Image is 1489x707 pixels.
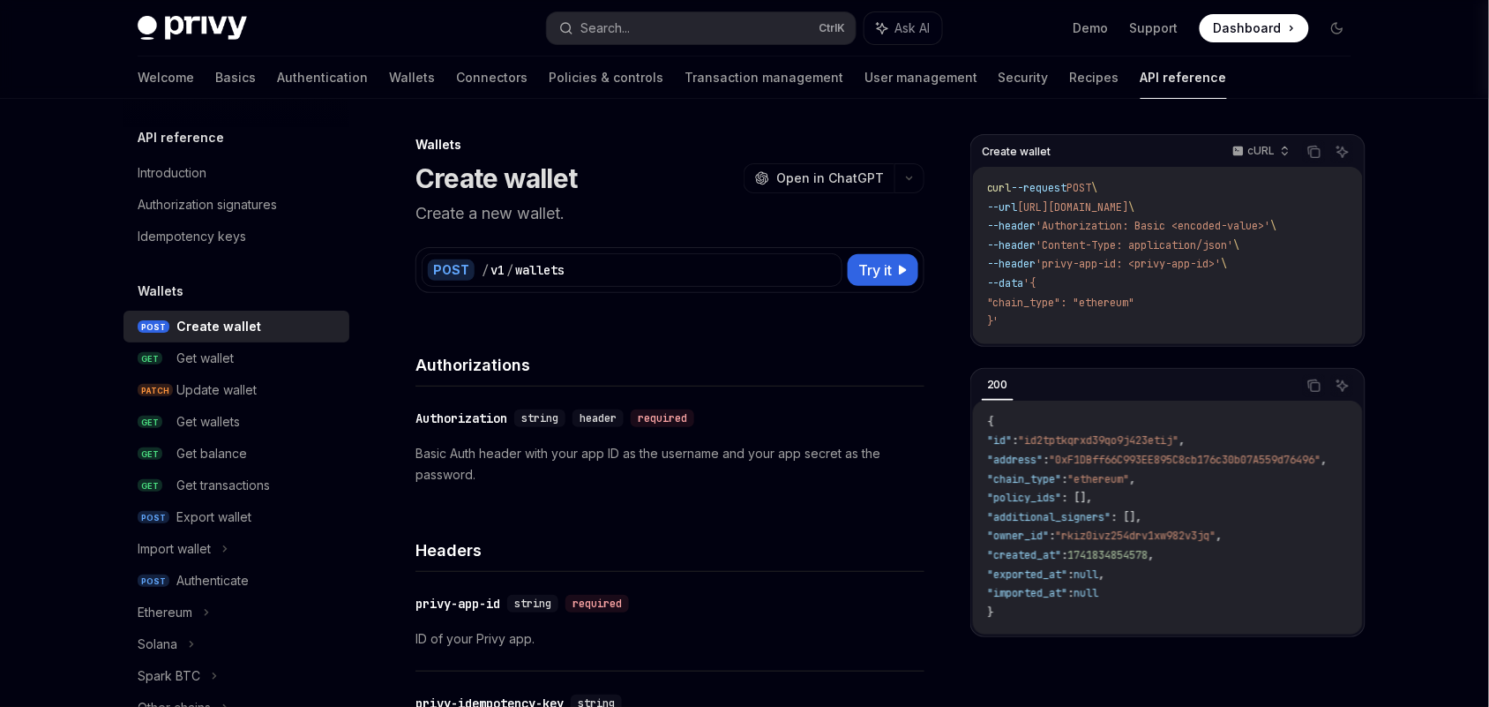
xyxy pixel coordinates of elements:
[1012,181,1067,195] span: --request
[389,56,435,99] a: Wallets
[987,453,1043,467] span: "address"
[1049,453,1321,467] span: "0xF1DBff66C993EE895C8cb176c30b07A559d76496"
[987,314,999,328] span: }'
[1200,14,1309,42] a: Dashboard
[894,19,930,37] span: Ask AI
[987,181,1012,195] span: curl
[1331,140,1354,163] button: Ask AI
[987,605,993,620] span: }
[1092,181,1098,195] span: \
[1036,257,1222,271] span: 'privy-app-id: <privy-app-id>'
[547,12,856,44] button: Search...CtrlK
[1018,200,1129,214] span: [URL][DOMAIN_NAME]
[123,470,349,501] a: GETGet transactions
[1067,568,1074,582] span: :
[1130,19,1178,37] a: Support
[987,257,1036,271] span: --header
[580,411,617,425] span: header
[1067,472,1129,486] span: "ethereum"
[215,56,256,99] a: Basics
[987,548,1061,562] span: "created_at"
[176,380,257,401] div: Update wallet
[415,162,577,194] h1: Create wallet
[1074,586,1098,600] span: null
[858,259,892,281] span: Try it
[456,56,528,99] a: Connectors
[1012,433,1018,448] span: :
[138,511,169,524] span: POST
[415,538,924,562] h4: Headers
[138,352,162,365] span: GET
[1129,200,1135,214] span: \
[1036,219,1271,233] span: 'Authorization: Basic <encoded-value>'
[176,411,240,432] div: Get wallets
[987,200,1018,214] span: --url
[123,406,349,438] a: GETGet wallets
[482,261,489,279] div: /
[987,491,1061,505] span: "policy_ids"
[123,438,349,470] a: GETGet balance
[987,433,1012,448] span: "id"
[1178,433,1185,448] span: ,
[1074,568,1098,582] span: null
[1148,548,1154,562] span: ,
[1248,144,1276,158] p: cURL
[848,254,918,286] button: Try it
[138,538,211,560] div: Import wallet
[138,634,177,655] div: Solana
[490,261,505,279] div: v1
[138,127,224,148] h5: API reference
[1303,374,1326,397] button: Copy the contents from the code block
[1222,257,1228,271] span: \
[1067,181,1092,195] span: POST
[1061,491,1092,505] span: : [],
[138,384,173,397] span: PATCH
[415,136,924,154] div: Wallets
[428,259,475,281] div: POST
[987,510,1111,524] span: "additional_signers"
[176,507,251,528] div: Export wallet
[138,56,194,99] a: Welcome
[514,597,551,611] span: string
[987,415,993,429] span: {
[987,529,1049,543] span: "owner_id"
[277,56,368,99] a: Authentication
[580,18,630,39] div: Search...
[1331,374,1354,397] button: Ask AI
[415,443,924,485] p: Basic Auth header with your app ID as the username and your app secret as the password.
[987,219,1036,233] span: --header
[1067,586,1074,600] span: :
[415,201,924,226] p: Create a new wallet.
[999,56,1049,99] a: Security
[123,189,349,221] a: Authorization signatures
[515,261,565,279] div: wallets
[1303,140,1326,163] button: Copy the contents from the code block
[123,342,349,374] a: GETGet wallet
[744,163,894,193] button: Open in ChatGPT
[1214,19,1282,37] span: Dashboard
[138,479,162,493] span: GET
[138,281,183,302] h5: Wallets
[1049,529,1055,543] span: :
[176,348,234,369] div: Get wallet
[176,570,249,591] div: Authenticate
[982,374,1014,395] div: 200
[1271,219,1277,233] span: \
[1129,472,1135,486] span: ,
[1216,529,1222,543] span: ,
[1074,19,1109,37] a: Demo
[415,410,507,427] div: Authorization
[176,316,261,337] div: Create wallet
[415,595,500,613] div: privy-app-id
[1036,238,1234,252] span: 'Content-Type: application/json'
[1055,529,1216,543] span: "rkiz0ivz254drv1xw982v3jq"
[1098,568,1104,582] span: ,
[138,320,169,334] span: POST
[415,353,924,377] h4: Authorizations
[138,448,162,461] span: GET
[176,443,247,464] div: Get balance
[1061,472,1067,486] span: :
[987,296,1135,310] span: "chain_type": "ethereum"
[864,56,977,99] a: User management
[631,410,694,427] div: required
